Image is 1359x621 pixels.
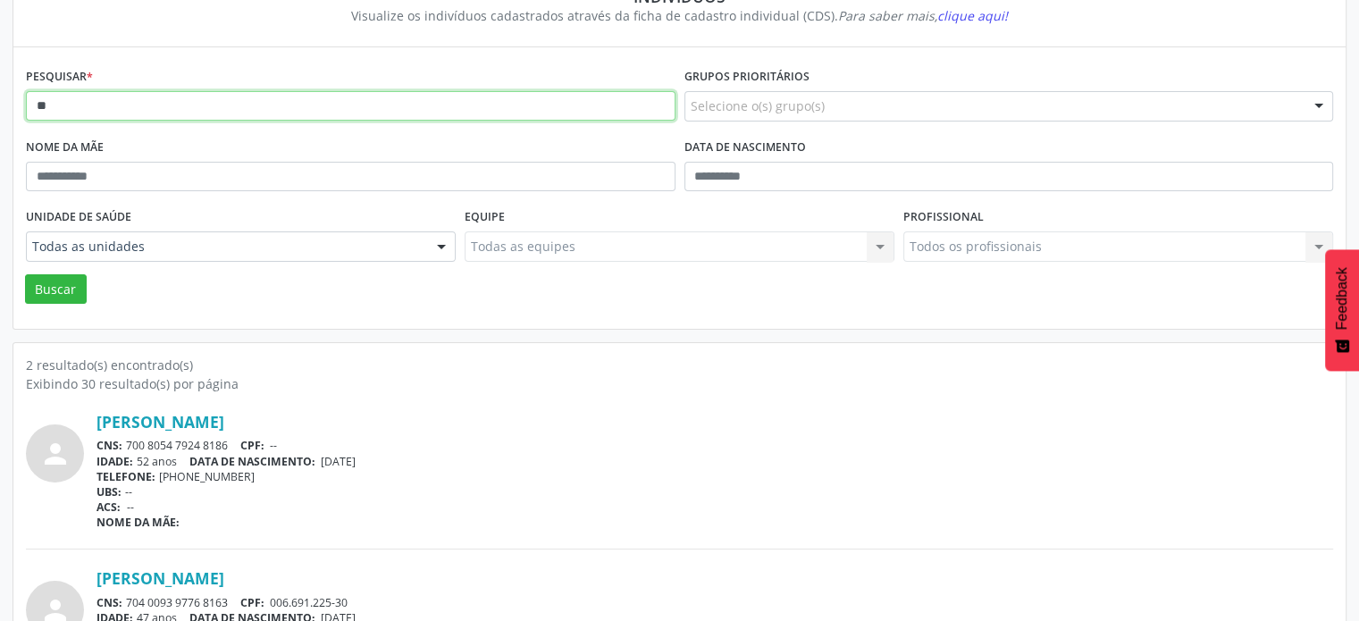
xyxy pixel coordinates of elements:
span: Feedback [1334,267,1350,330]
span: Todas as unidades [32,238,419,256]
span: CPF: [240,595,264,610]
button: Buscar [25,274,87,305]
span: DATA DE NASCIMENTO: [189,454,315,469]
span: 006.691.225-30 [270,595,348,610]
div: -- [96,484,1333,499]
span: IDADE: [96,454,133,469]
span: -- [127,499,134,515]
a: [PERSON_NAME] [96,412,224,432]
span: Selecione o(s) grupo(s) [691,97,825,115]
span: clique aqui! [937,7,1008,24]
span: UBS: [96,484,122,499]
i: Para saber mais, [838,7,1008,24]
label: Unidade de saúde [26,204,131,231]
div: 52 anos [96,454,1333,469]
span: ACS: [96,499,121,515]
span: CNS: [96,438,122,453]
div: 2 resultado(s) encontrado(s) [26,356,1333,374]
a: [PERSON_NAME] [96,568,224,588]
label: Nome da mãe [26,134,104,162]
label: Equipe [465,204,505,231]
button: Feedback - Mostrar pesquisa [1325,249,1359,371]
div: Visualize os indivíduos cadastrados através da ficha de cadastro individual (CDS). [38,6,1321,25]
span: NOME DA MÃE: [96,515,180,530]
div: Exibindo 30 resultado(s) por página [26,374,1333,393]
i: person [39,438,71,470]
span: TELEFONE: [96,469,155,484]
div: 704 0093 9776 8163 [96,595,1333,610]
span: -- [270,438,277,453]
label: Pesquisar [26,63,93,91]
label: Profissional [903,204,984,231]
span: CPF: [240,438,264,453]
div: [PHONE_NUMBER] [96,469,1333,484]
span: CNS: [96,595,122,610]
div: 700 8054 7924 8186 [96,438,1333,453]
label: Grupos prioritários [684,63,810,91]
span: [DATE] [321,454,356,469]
label: Data de nascimento [684,134,806,162]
